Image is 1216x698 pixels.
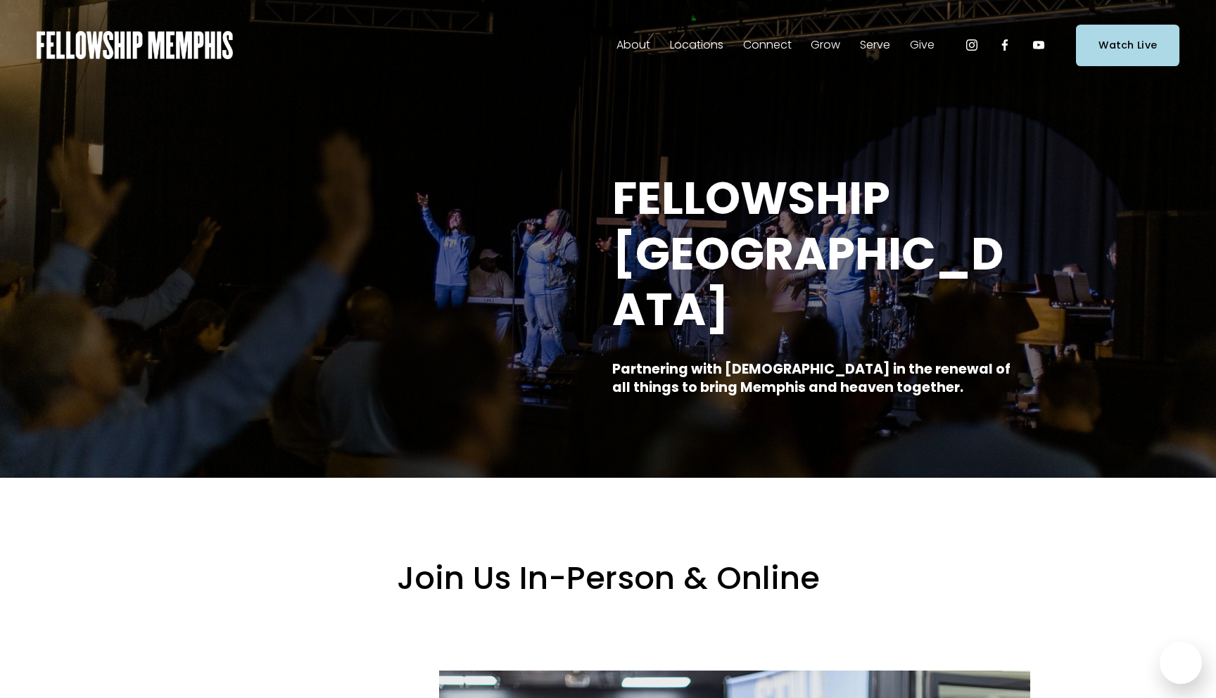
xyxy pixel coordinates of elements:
a: YouTube [1032,38,1046,52]
a: folder dropdown [860,34,890,56]
h2: Join Us In-Person & Online [186,558,1030,599]
a: Instagram [965,38,979,52]
a: folder dropdown [616,34,650,56]
a: folder dropdown [743,34,792,56]
a: folder dropdown [910,34,935,56]
a: folder dropdown [670,34,723,56]
img: Fellowship Memphis [37,31,233,59]
span: Grow [811,35,840,56]
a: Watch Live [1076,25,1179,66]
a: Facebook [998,38,1012,52]
strong: Partnering with [DEMOGRAPHIC_DATA] in the renewal of all things to bring Memphis and heaven toget... [612,360,1013,398]
span: About [616,35,650,56]
a: folder dropdown [811,34,840,56]
span: Serve [860,35,890,56]
span: Locations [670,35,723,56]
strong: FELLOWSHIP [GEOGRAPHIC_DATA] [612,167,1003,341]
span: Give [910,35,935,56]
span: Connect [743,35,792,56]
